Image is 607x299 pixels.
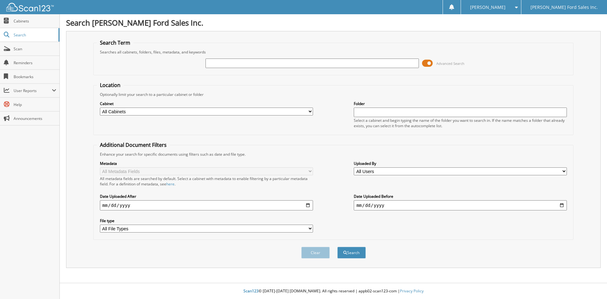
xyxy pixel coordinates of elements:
[100,200,313,210] input: start
[100,218,313,223] label: File type
[400,288,424,294] a: Privacy Policy
[97,39,133,46] legend: Search Term
[60,283,607,299] div: © [DATE]-[DATE] [DOMAIN_NAME]. All rights reserved | appb02-scan123-com |
[354,101,567,106] label: Folder
[100,176,313,187] div: All metadata fields are searched by default. Select a cabinet with metadata to enable filtering b...
[97,141,170,148] legend: Additional Document Filters
[14,18,56,24] span: Cabinets
[436,61,464,66] span: Advanced Search
[354,161,567,166] label: Uploaded By
[14,32,55,38] span: Search
[97,82,124,89] legend: Location
[14,46,56,52] span: Scan
[354,194,567,199] label: Date Uploaded Before
[97,92,570,97] div: Optionally limit your search to a particular cabinet or folder
[97,49,570,55] div: Searches all cabinets, folders, files, metadata, and keywords
[470,5,506,9] span: [PERSON_NAME]
[14,60,56,65] span: Reminders
[100,161,313,166] label: Metadata
[243,288,259,294] span: Scan123
[301,247,330,259] button: Clear
[97,152,570,157] div: Enhance your search for specific documents using filters such as date and file type.
[354,118,567,128] div: Select a cabinet and begin typing the name of the folder you want to search in. If the name match...
[66,17,601,28] h1: Search [PERSON_NAME] Ford Sales Inc.
[14,116,56,121] span: Announcements
[337,247,366,259] button: Search
[530,5,598,9] span: [PERSON_NAME] Ford Sales Inc.
[14,74,56,79] span: Bookmarks
[100,194,313,199] label: Date Uploaded After
[354,200,567,210] input: end
[14,88,52,93] span: User Reports
[100,101,313,106] label: Cabinet
[14,102,56,107] span: Help
[6,3,54,11] img: scan123-logo-white.svg
[166,181,175,187] a: here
